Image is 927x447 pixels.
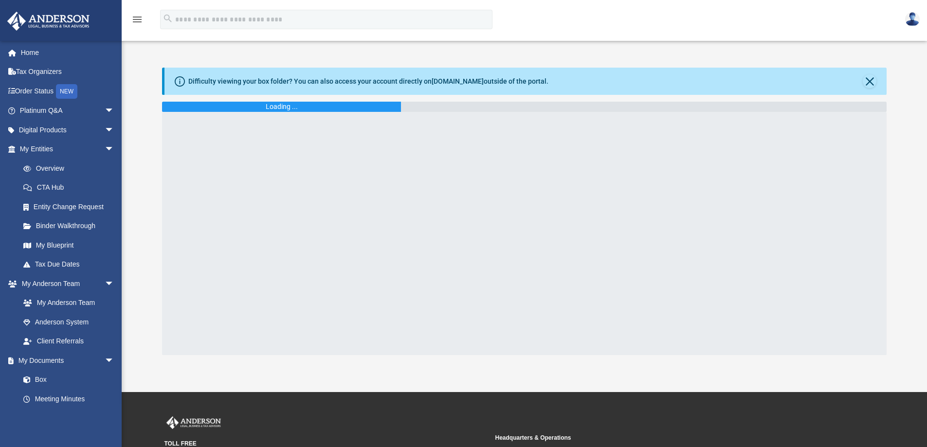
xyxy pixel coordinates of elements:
[7,81,129,101] a: Order StatusNEW
[266,102,298,112] div: Loading ...
[188,76,548,87] div: Difficulty viewing your box folder? You can also access your account directly on outside of the p...
[105,351,124,371] span: arrow_drop_down
[7,43,129,62] a: Home
[14,235,124,255] a: My Blueprint
[105,101,124,121] span: arrow_drop_down
[131,14,143,25] i: menu
[14,409,119,428] a: Forms Library
[14,216,129,236] a: Binder Walkthrough
[432,77,484,85] a: [DOMAIN_NAME]
[14,332,124,351] a: Client Referrals
[14,389,124,409] a: Meeting Minutes
[164,416,223,429] img: Anderson Advisors Platinum Portal
[7,101,129,121] a: Platinum Q&Aarrow_drop_down
[14,178,129,197] a: CTA Hub
[14,159,129,178] a: Overview
[905,12,920,26] img: User Pic
[105,140,124,160] span: arrow_drop_down
[495,433,819,442] small: Headquarters & Operations
[7,140,129,159] a: My Entitiesarrow_drop_down
[7,274,124,293] a: My Anderson Teamarrow_drop_down
[14,293,119,313] a: My Anderson Team
[863,74,876,88] button: Close
[14,312,124,332] a: Anderson System
[56,84,77,99] div: NEW
[7,351,124,370] a: My Documentsarrow_drop_down
[7,120,129,140] a: Digital Productsarrow_drop_down
[105,274,124,294] span: arrow_drop_down
[131,18,143,25] a: menu
[4,12,92,31] img: Anderson Advisors Platinum Portal
[14,197,129,216] a: Entity Change Request
[163,13,173,24] i: search
[7,62,129,82] a: Tax Organizers
[14,370,119,390] a: Box
[14,255,129,274] a: Tax Due Dates
[105,120,124,140] span: arrow_drop_down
